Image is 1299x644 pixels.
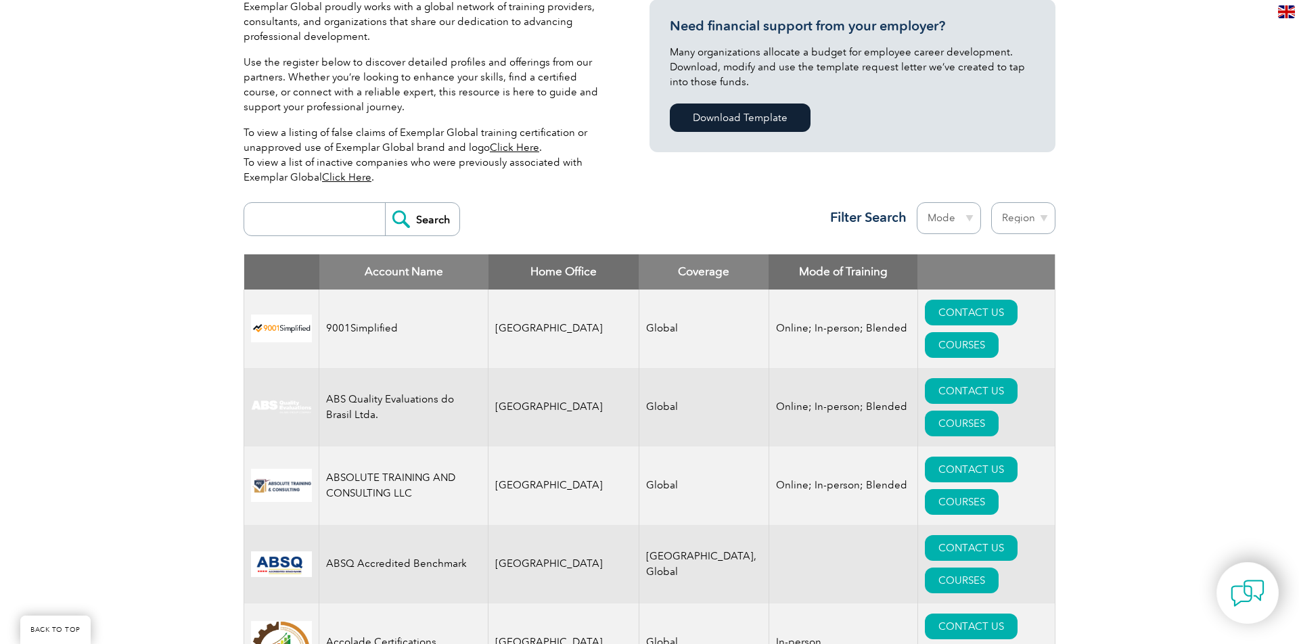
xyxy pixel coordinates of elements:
[670,103,811,132] a: Download Template
[319,254,488,290] th: Account Name: activate to sort column descending
[925,568,999,593] a: COURSES
[322,171,371,183] a: Click Here
[639,368,769,446] td: Global
[925,489,999,515] a: COURSES
[319,368,488,446] td: ABS Quality Evaluations do Brasil Ltda.
[925,378,1018,404] a: CONTACT US
[769,446,917,525] td: Online; In-person; Blended
[925,300,1018,325] a: CONTACT US
[769,290,917,368] td: Online; In-person; Blended
[670,45,1035,89] p: Many organizations allocate a budget for employee career development. Download, modify and use th...
[319,290,488,368] td: 9001Simplified
[488,254,639,290] th: Home Office: activate to sort column ascending
[251,400,312,415] img: c92924ac-d9bc-ea11-a814-000d3a79823d-logo.jpg
[925,457,1018,482] a: CONTACT US
[639,446,769,525] td: Global
[488,446,639,525] td: [GEOGRAPHIC_DATA]
[20,616,91,644] a: BACK TO TOP
[488,525,639,603] td: [GEOGRAPHIC_DATA]
[319,446,488,525] td: ABSOLUTE TRAINING AND CONSULTING LLC
[385,203,459,235] input: Search
[251,469,312,502] img: 16e092f6-eadd-ed11-a7c6-00224814fd52-logo.png
[670,18,1035,34] h3: Need financial support from your employer?
[639,254,769,290] th: Coverage: activate to sort column ascending
[769,254,917,290] th: Mode of Training: activate to sort column ascending
[490,141,539,154] a: Click Here
[244,55,609,114] p: Use the register below to discover detailed profiles and offerings from our partners. Whether you...
[925,614,1018,639] a: CONTACT US
[925,411,999,436] a: COURSES
[244,125,609,185] p: To view a listing of false claims of Exemplar Global training certification or unapproved use of ...
[251,551,312,577] img: cc24547b-a6e0-e911-a812-000d3a795b83-logo.png
[1231,576,1264,610] img: contact-chat.png
[1278,5,1295,18] img: en
[925,332,999,358] a: COURSES
[639,290,769,368] td: Global
[769,368,917,446] td: Online; In-person; Blended
[822,209,907,226] h3: Filter Search
[319,525,488,603] td: ABSQ Accredited Benchmark
[488,290,639,368] td: [GEOGRAPHIC_DATA]
[251,315,312,342] img: 37c9c059-616f-eb11-a812-002248153038-logo.png
[925,535,1018,561] a: CONTACT US
[639,525,769,603] td: [GEOGRAPHIC_DATA], Global
[488,368,639,446] td: [GEOGRAPHIC_DATA]
[917,254,1055,290] th: : activate to sort column ascending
